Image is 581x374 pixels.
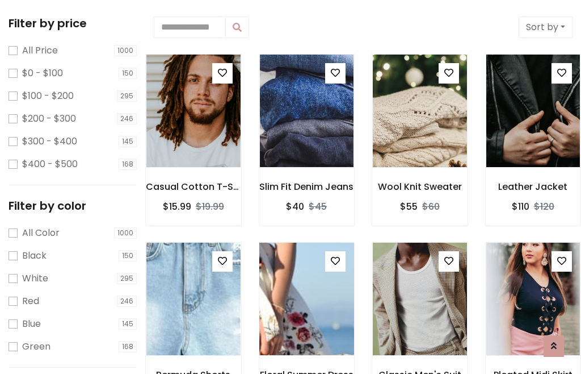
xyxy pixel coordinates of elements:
del: $45 [309,200,327,213]
h5: Filter by color [9,199,137,213]
del: $120 [534,200,554,213]
span: 246 [117,296,137,307]
label: Blue [22,317,41,331]
label: Red [22,294,39,308]
label: $400 - $500 [22,157,78,171]
label: White [22,272,48,285]
label: $0 - $100 [22,67,63,80]
h6: $40 [286,201,304,212]
span: 1000 [114,227,137,239]
del: $60 [422,200,440,213]
button: Sort by [519,16,572,38]
h6: $55 [400,201,418,212]
label: Black [22,249,47,263]
h6: $15.99 [163,201,191,212]
h6: Casual Cotton T-Shirt [146,181,241,192]
label: All Price [22,44,58,57]
span: 295 [117,273,137,284]
span: 168 [119,341,137,352]
h6: Wool Knit Sweater [372,181,468,192]
label: All Color [22,226,60,240]
label: $200 - $300 [22,112,76,126]
span: 1000 [114,45,137,56]
label: $300 - $400 [22,135,77,148]
span: 150 [119,68,137,79]
span: 150 [119,250,137,261]
h6: Leather Jacket [486,181,581,192]
span: 246 [117,113,137,124]
del: $19.99 [196,200,224,213]
span: 145 [119,136,137,147]
label: $100 - $200 [22,89,74,103]
span: 295 [117,90,137,102]
h5: Filter by price [9,16,137,30]
h6: $110 [512,201,529,212]
h6: Slim Fit Denim Jeans [259,181,355,192]
span: 168 [119,159,137,170]
label: Green [22,340,50,354]
span: 145 [119,318,137,330]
